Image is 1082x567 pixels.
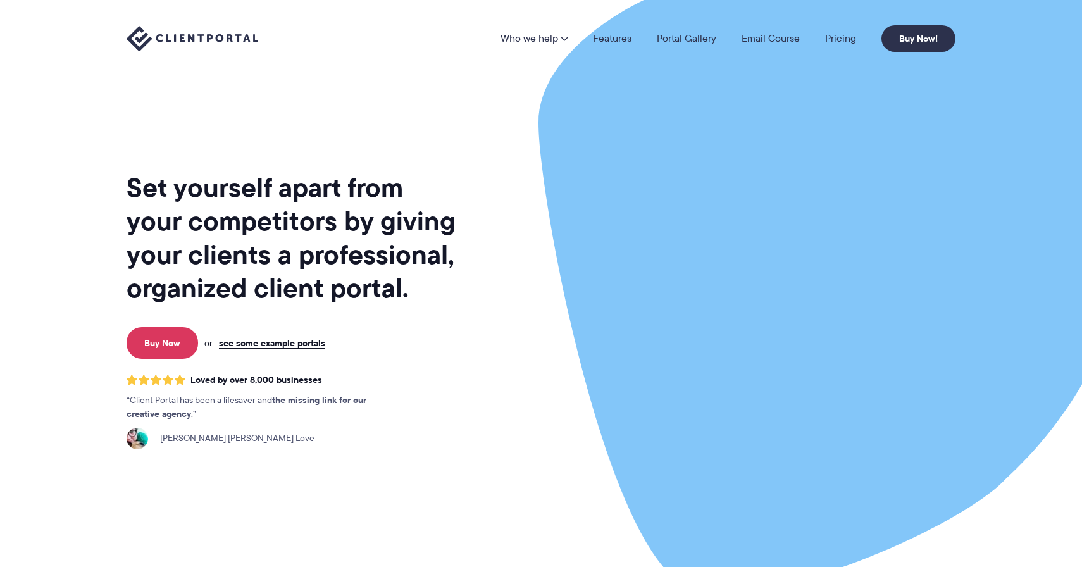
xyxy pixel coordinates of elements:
[501,34,568,44] a: Who we help
[881,25,955,52] a: Buy Now!
[127,171,458,305] h1: Set yourself apart from your competitors by giving your clients a professional, organized client ...
[153,432,314,445] span: [PERSON_NAME] [PERSON_NAME] Love
[204,337,213,349] span: or
[825,34,856,44] a: Pricing
[127,327,198,359] a: Buy Now
[190,375,322,385] span: Loved by over 8,000 businesses
[742,34,800,44] a: Email Course
[219,337,325,349] a: see some example portals
[127,393,366,421] strong: the missing link for our creative agency
[593,34,631,44] a: Features
[657,34,716,44] a: Portal Gallery
[127,394,392,421] p: Client Portal has been a lifesaver and .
